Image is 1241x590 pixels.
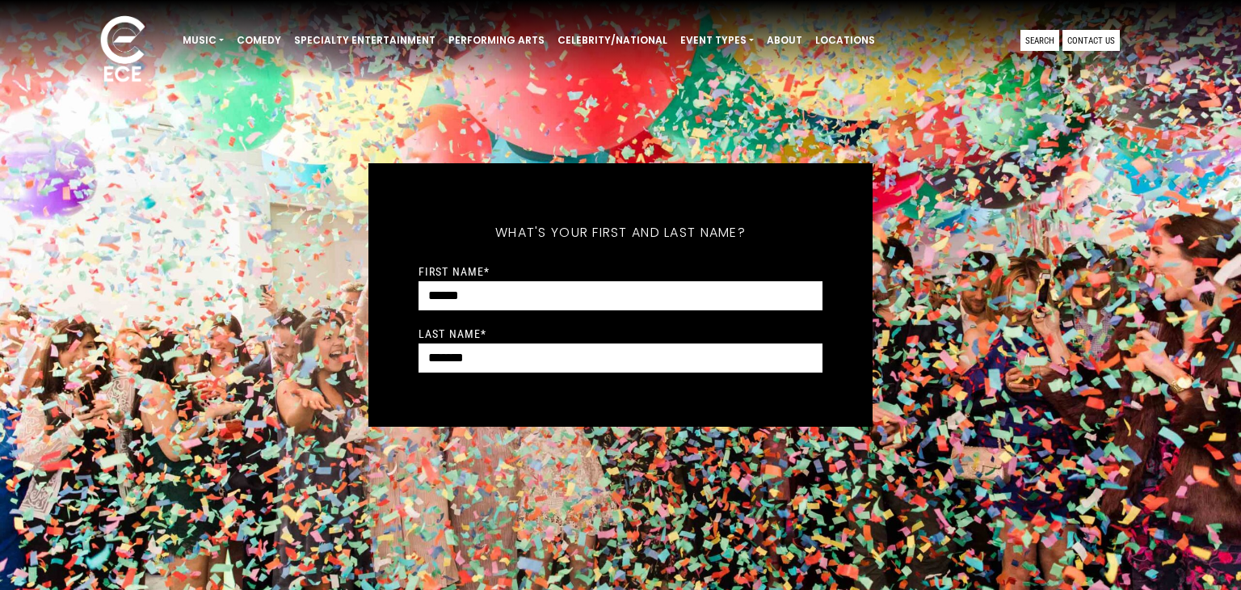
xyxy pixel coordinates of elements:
label: Last Name [419,327,486,341]
a: Specialty Entertainment [288,27,442,54]
a: Performing Arts [442,27,551,54]
img: ece_new_logo_whitev2-1.png [82,11,163,90]
h5: What's your first and last name? [419,204,822,262]
a: About [760,27,809,54]
a: Celebrity/National [551,27,674,54]
a: Contact Us [1062,30,1120,51]
a: Music [176,27,230,54]
label: First Name [419,264,490,279]
a: Search [1020,30,1059,51]
a: Event Types [674,27,760,54]
a: Locations [809,27,881,54]
a: Comedy [230,27,288,54]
